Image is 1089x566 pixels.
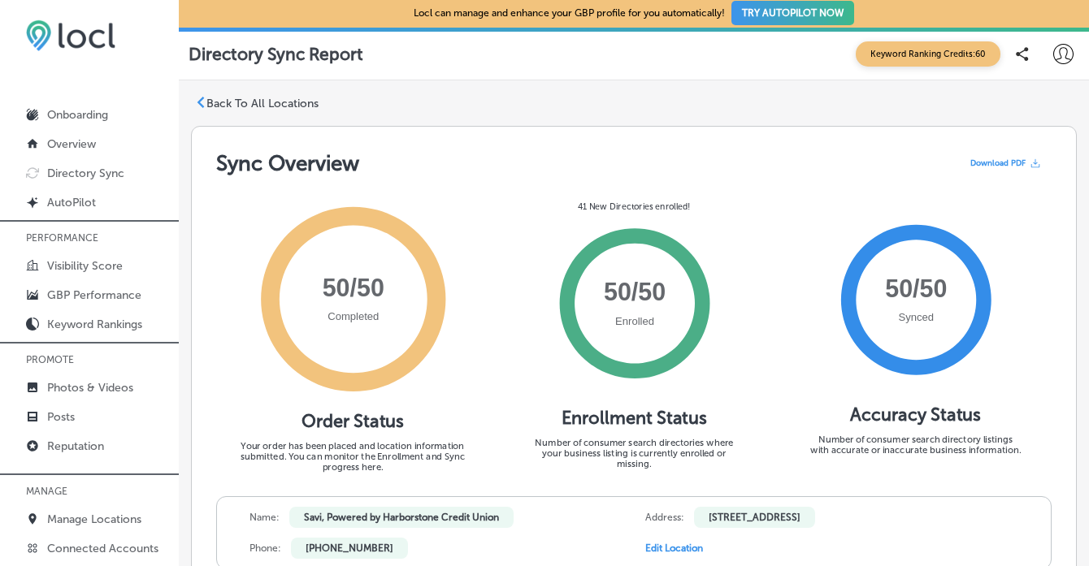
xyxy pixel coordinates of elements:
[162,94,175,107] img: tab_keywords_by_traffic_grey.svg
[62,96,145,106] div: Domain Overview
[26,19,115,51] img: 6efc1275baa40be7c98c3b36c6bfde44.png
[216,151,359,176] h1: Sync Overview
[47,410,75,424] p: Posts
[44,94,57,107] img: tab_domain_overview_orange.svg
[562,407,707,429] h1: Enrollment Status
[302,409,404,431] h1: Order Status
[528,437,740,469] p: Number of consumer search directories where your business listing is currently enrolled or missing.
[47,439,104,453] p: Reputation
[229,440,477,472] p: Your order has been placed and location information submitted. You can monitor the Enrollment and...
[47,108,108,122] p: Onboarding
[47,288,141,302] p: GBP Performance
[47,259,123,273] p: Visibility Score
[694,507,815,528] p: [STREET_ADDRESS]
[249,542,281,554] label: Phone:
[195,97,319,111] a: Back To All Locations
[645,542,703,554] a: Edit Location
[578,201,691,215] p: 41 New Directories enrolled!
[970,158,1026,168] span: Download PDF
[46,26,80,39] div: v 4.0.25
[180,96,274,106] div: Keywords by Traffic
[47,196,96,210] p: AutoPilot
[47,166,124,180] p: Directory Sync
[731,1,854,25] button: TRY AUTOPILOT NOW
[26,42,39,55] img: website_grey.svg
[42,42,179,55] div: Domain: [DOMAIN_NAME]
[645,512,684,523] label: Address:
[47,512,141,526] p: Manage Locations
[189,44,363,64] p: Directory Sync Report
[47,137,96,151] p: Overview
[809,434,1022,455] p: Number of consumer search directory listings with accurate or inaccurate business information.
[249,512,280,523] label: Name:
[47,318,142,331] p: Keyword Rankings
[289,507,514,528] p: Savi, Powered by Harborstone Credit Union
[850,404,981,426] h1: Accuracy Status
[206,97,319,110] p: Back To All Locations
[291,538,408,559] p: [PHONE_NUMBER]
[47,381,133,395] p: Photos & Videos
[856,41,1000,67] span: Keyword Ranking Credits: 60
[26,26,39,39] img: logo_orange.svg
[47,542,158,555] p: Connected Accounts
